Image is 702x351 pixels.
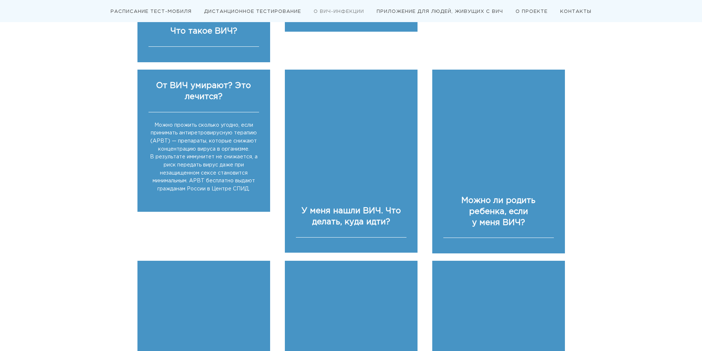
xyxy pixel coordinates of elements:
[560,10,591,14] a: КОНТАКТЫ
[516,10,548,14] a: О ПРОЕКТЕ
[170,28,237,35] strong: Что такое ВИЧ?
[150,123,257,151] span: Можно прожить сколько угодно, если принимать антиретровирусную терапию (АРВТ) — препараты, которы...
[156,82,251,101] strong: От ВИЧ умирают? Это лечится?
[314,10,364,14] a: О ВИЧ-ИНФЕКЦИИ
[150,155,258,191] span: В результате иммунитет не снижается, а риск передать вирус даже при незащищенном сексе становится...
[461,197,535,215] strong: Можно ли родить ребенка, если
[111,10,192,14] a: РАСПИСАНИЕ ТЕСТ-МОБИЛЯ
[472,219,525,227] strong: у меня ВИЧ?
[204,10,301,14] a: ДИСТАНЦИОННОЕ ТЕСТИРОВАНИЕ
[301,207,401,226] strong: У меня нашли ВИЧ. Что делать, куда идти?
[377,10,503,14] a: ПРИЛОЖЕНИЕ ДЛЯ ЛЮДЕЙ, ЖИВУЩИХ С ВИЧ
